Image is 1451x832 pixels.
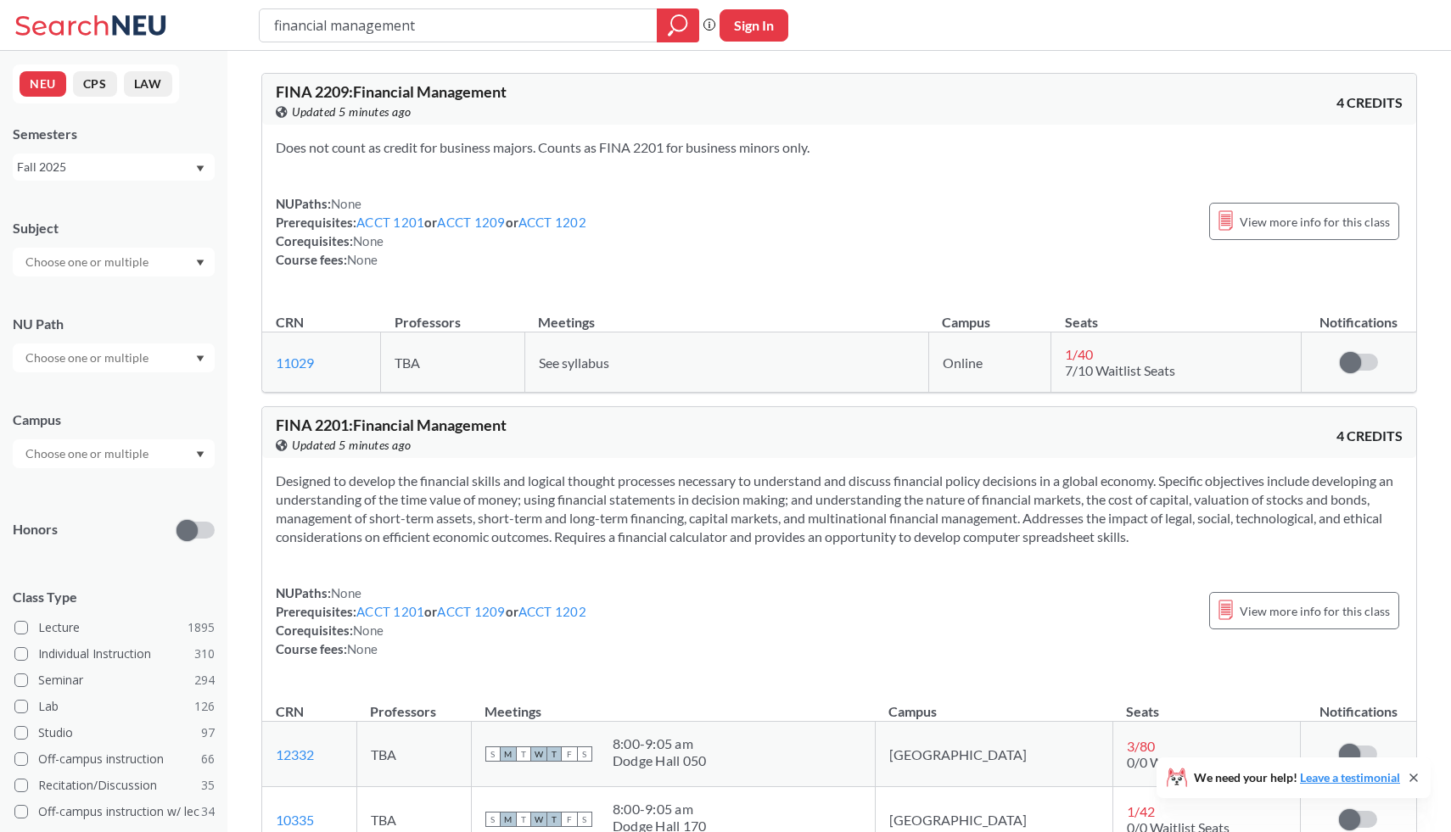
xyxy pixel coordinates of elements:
[17,252,160,272] input: Choose one or multiple
[276,313,304,332] div: CRN
[13,410,215,429] div: Campus
[485,746,501,762] span: S
[13,439,215,468] div: Dropdown arrow
[14,617,215,639] label: Lecture
[356,215,424,230] a: ACCT 1201
[1127,754,1230,770] span: 0/0 Waitlist Seats
[546,746,562,762] span: T
[356,685,471,722] th: Professors
[875,722,1112,787] td: [GEOGRAPHIC_DATA]
[1065,362,1175,378] span: 7/10 Waitlist Seats
[437,215,505,230] a: ACCT 1209
[524,296,928,332] th: Meetings
[14,669,215,691] label: Seminar
[201,723,215,742] span: 97
[928,296,1050,332] th: Campus
[347,641,378,656] span: None
[613,735,707,752] div: 8:00 - 9:05 am
[668,14,688,37] svg: magnifying glass
[928,332,1050,393] td: Online
[381,296,525,332] th: Professors
[14,643,215,665] label: Individual Instruction
[14,748,215,770] label: Off-campus instruction
[13,315,215,333] div: NU Path
[276,82,507,101] span: FINA 2209 : Financial Management
[13,343,215,372] div: Dropdown arrow
[875,685,1112,722] th: Campus
[196,260,204,266] svg: Dropdown arrow
[353,233,384,248] span: None
[657,8,699,42] div: magnifying glass
[1051,296,1301,332] th: Seats
[720,9,788,42] button: Sign In
[518,215,586,230] a: ACCT 1202
[196,355,204,362] svg: Dropdown arrow
[516,746,531,762] span: T
[1127,803,1155,819] span: 1 / 42
[356,604,424,619] a: ACCT 1201
[613,801,707,818] div: 8:00 - 9:05 am
[13,125,215,143] div: Semesters
[531,746,546,762] span: W
[577,746,592,762] span: S
[13,154,215,181] div: Fall 2025Dropdown arrow
[201,802,215,821] span: 34
[201,750,215,768] span: 66
[347,252,378,267] span: None
[276,416,507,434] span: FINA 2201 : Financial Management
[471,685,875,722] th: Meetings
[14,801,215,823] label: Off-campus instruction w/ lec
[1300,770,1400,785] a: Leave a testimonial
[1336,93,1403,112] span: 4 CREDITS
[1240,211,1390,232] span: View more info for this class
[331,585,361,600] span: None
[1240,600,1390,622] span: View more info for this class
[276,138,1403,157] section: Does not count as credit for business majors. Counts as FINA 2201 for business minors only.
[13,219,215,237] div: Subject
[272,11,645,40] input: Class, professor, course number, "phrase"
[381,332,525,393] td: TBA
[13,248,215,276] div: Dropdown arrow
[17,348,160,368] input: Choose one or multiple
[13,520,58,539] p: Honors
[1127,738,1155,754] span: 3 / 80
[1065,346,1093,362] span: 1 / 40
[14,722,215,744] label: Studio
[501,746,516,762] span: M
[539,355,609,371] span: See syllabus
[501,812,516,827] span: M
[201,776,215,795] span: 35
[356,722,471,787] td: TBA
[1194,772,1400,784] span: We need your help!
[562,812,577,827] span: F
[124,71,172,97] button: LAW
[518,604,586,619] a: ACCT 1202
[276,746,314,762] a: 12332
[1336,427,1403,445] span: 4 CREDITS
[1301,685,1416,722] th: Notifications
[531,812,546,827] span: W
[613,752,707,769] div: Dodge Hall 050
[276,194,586,269] div: NUPaths: Prerequisites: or or Corequisites: Course fees:
[276,355,314,371] a: 11029
[437,604,505,619] a: ACCT 1209
[562,746,577,762] span: F
[14,774,215,796] label: Recitation/Discussion
[516,812,531,827] span: T
[353,623,384,638] span: None
[17,444,160,464] input: Choose one or multiple
[194,645,215,663] span: 310
[196,451,204,458] svg: Dropdown arrow
[292,103,412,121] span: Updated 5 minutes ago
[17,158,194,176] div: Fall 2025
[194,697,215,716] span: 126
[196,165,204,172] svg: Dropdown arrow
[577,812,592,827] span: S
[194,671,215,690] span: 294
[292,436,412,455] span: Updated 5 minutes ago
[276,472,1403,546] section: Designed to develop the financial skills and logical thought processes necessary to understand an...
[331,196,361,211] span: None
[276,702,304,721] div: CRN
[13,588,215,606] span: Class Type
[188,618,215,637] span: 1895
